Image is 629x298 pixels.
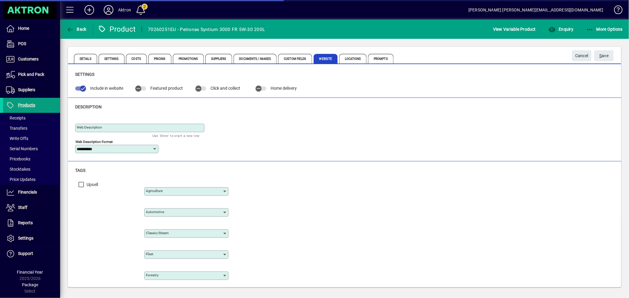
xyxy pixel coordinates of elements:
div: Aktron [118,5,131,15]
mat-hint: Use 'Enter' to start a new line [152,132,200,139]
mat-label: Forestry [146,273,158,277]
span: Stocktakes [6,167,30,172]
mat-label: Fleet [146,252,153,256]
span: View Variable Product [493,24,536,34]
a: Customers [3,52,60,67]
a: Staff [3,200,60,215]
a: Settings [3,231,60,246]
button: Enquiry [547,24,575,35]
a: Write Offs [3,133,60,144]
span: Click and collect [210,86,240,91]
a: Serial Numbers [3,144,60,154]
span: Pick and Pack [18,72,44,77]
mat-label: Classic/Steam [146,231,169,235]
span: Home [18,26,29,31]
span: Transfers [6,126,27,131]
a: Reports [3,216,60,231]
a: Financials [3,185,60,200]
a: Suppliers [3,82,60,98]
a: Pick and Pack [3,67,60,82]
span: Serial Numbers [6,146,38,151]
span: Details [74,54,97,64]
button: View Variable Product [492,24,537,35]
span: Package [22,282,38,287]
a: Knowledge Base [609,1,621,21]
span: Include in website [90,86,123,91]
span: Pricing [148,54,171,64]
a: Transfers [3,123,60,133]
div: Product [98,24,136,34]
span: Prompts [368,54,394,64]
span: Back [66,27,87,32]
span: Customers [18,57,38,61]
a: Stocktakes [3,164,60,174]
mat-label: Web Description [77,125,102,129]
button: Add [80,5,99,15]
span: Settings [99,54,124,64]
span: Products [18,103,35,107]
span: Cancel [575,51,588,61]
span: Staff [18,205,27,210]
span: Settings [75,72,94,77]
span: Custom Fields [278,54,312,64]
span: Support [18,251,33,256]
span: Locations [339,54,367,64]
span: Financials [18,190,37,194]
div: 70260251EU - Petronas Syntium 3000 FR 5W-30 200L [148,25,265,34]
button: Save [594,50,614,61]
span: More Options [586,27,623,32]
span: Description [75,104,102,109]
span: Settings [18,236,33,241]
span: Documents / Images [234,54,277,64]
span: Receipts [6,116,26,120]
label: Upsell [85,182,98,188]
button: Profile [99,5,118,15]
span: Featured product [150,86,183,91]
button: Cancel [572,50,591,61]
mat-label: Web Description Format [75,139,113,144]
a: Price Updates [3,174,60,185]
mat-label: Automotive [146,210,164,214]
a: Pricebooks [3,154,60,164]
a: POS [3,36,60,51]
span: Suppliers [205,54,232,64]
span: Financial Year [17,270,43,275]
span: Reports [18,220,33,225]
span: Enquiry [548,27,573,32]
span: Tags [75,168,85,173]
span: Promotions [173,54,204,64]
a: Support [3,246,60,261]
button: Back [65,24,88,35]
mat-label: Agriculture [146,189,163,193]
span: ave [600,51,609,61]
span: Price Updates [6,177,35,182]
span: Suppliers [18,87,35,92]
span: Costs [126,54,147,64]
span: POS [18,41,26,46]
span: Website [314,54,338,64]
span: Home delivery [271,86,297,91]
span: Write Offs [6,136,28,141]
div: [PERSON_NAME] [PERSON_NAME][EMAIL_ADDRESS][DOMAIN_NAME] [468,5,603,15]
span: S [600,53,602,58]
app-page-header-button: Back [60,24,93,35]
span: Pricebooks [6,157,30,161]
button: More Options [585,24,624,35]
a: Home [3,21,60,36]
a: Receipts [3,113,60,123]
